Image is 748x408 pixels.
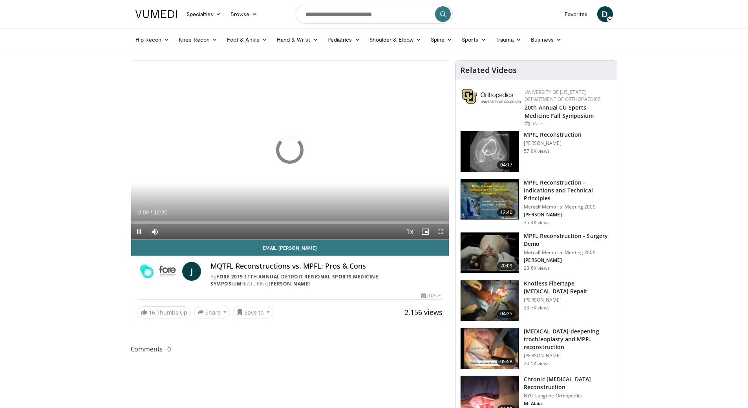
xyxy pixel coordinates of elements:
button: Mute [147,224,163,240]
p: Metcalf Memorial Meeting 2009 [524,204,612,210]
span: 2,156 views [404,307,443,317]
a: D [597,6,613,22]
img: aren_3.png.150x105_q85_crop-smart_upscale.jpg [461,232,519,273]
a: Foot & Ankle [222,32,272,48]
div: [DATE] [421,292,443,299]
img: VuMedi Logo [135,10,177,18]
span: Comments 0 [131,344,450,354]
a: University of [US_STATE] Department of Orthopaedics [525,89,601,102]
button: Fullscreen [433,224,449,240]
h3: [MEDICAL_DATA]-deepening trochleoplasty and MPFL reconstruction [524,327,612,351]
a: 04:25 Knotless Fibertape [MEDICAL_DATA] Repair [PERSON_NAME] 23.7K views [460,280,612,321]
h4: MQTFL Reconstructions vs. MPFL: Pros & Cons [210,262,443,271]
a: Trauma [491,32,527,48]
h4: Related Videos [460,66,517,75]
p: [PERSON_NAME] [524,297,612,303]
h3: Chronic [MEDICAL_DATA] Reconstruction [524,375,612,391]
p: 20.5K views [524,360,550,367]
h3: MPFL Reconstruction [524,131,582,139]
span: 0:00 [138,209,149,216]
p: [PERSON_NAME] [524,140,582,146]
p: NYU Langone Orthopedics [524,393,612,399]
a: FORE 2019 11th Annual Detroit Regional Sports Medicine Symposium [210,273,378,287]
button: Enable picture-in-picture mode [417,224,433,240]
a: Browse [226,6,262,22]
button: Share [194,306,230,318]
a: Spine [426,32,457,48]
span: 16 [149,309,155,316]
a: Sports [457,32,491,48]
a: 16 Thumbs Up [137,306,191,318]
span: 05:58 [497,358,516,366]
span: / [151,209,152,216]
span: 12:40 [497,209,516,216]
p: Metcalf Memorial Meeting 2009 [524,249,612,256]
input: Search topics, interventions [296,5,453,24]
p: M. Alaia [524,401,612,407]
p: 35.4K views [524,220,550,226]
span: 04:25 [497,310,516,318]
a: Email [PERSON_NAME] [131,240,449,256]
a: Shoulder & Elbow [365,32,426,48]
p: [PERSON_NAME] [524,212,612,218]
video-js: Video Player [131,61,449,240]
a: Favorites [560,6,593,22]
span: 04:17 [497,161,516,169]
span: 20:09 [497,262,516,270]
a: Hand & Wrist [272,32,323,48]
img: XzOTlMlQSGUnbGTX4xMDoxOjB1O8AjAz_1.150x105_q85_crop-smart_upscale.jpg [461,328,519,369]
p: [PERSON_NAME] [524,257,612,263]
a: [PERSON_NAME] [269,280,310,287]
span: 12:30 [154,209,167,216]
button: Pause [131,224,147,240]
h3: MPFL Reconstruction - Indications and Technical Principles [524,179,612,202]
p: 23.7K views [524,305,550,311]
p: [PERSON_NAME] [524,353,612,359]
a: J [182,262,201,281]
div: [DATE] [525,120,611,127]
a: Specialties [182,6,226,22]
a: 20:09 MPFL Reconstruction - Surgery Demo Metcalf Memorial Meeting 2009 [PERSON_NAME] 23.6K views [460,232,612,274]
a: Knee Recon [174,32,222,48]
a: Pediatrics [323,32,365,48]
img: FORE 2019 11th Annual Detroit Regional Sports Medicine Symposium [137,262,179,281]
img: 355603a8-37da-49b6-856f-e00d7e9307d3.png.150x105_q85_autocrop_double_scale_upscale_version-0.2.png [462,89,521,104]
h3: MPFL Reconstruction - Surgery Demo [524,232,612,248]
div: Progress Bar [131,221,449,224]
button: Playback Rate [402,224,417,240]
button: Save to [233,306,273,318]
img: E-HI8y-Omg85H4KX4xMDoxOjBzMTt2bJ.150x105_q85_crop-smart_upscale.jpg [461,280,519,321]
a: Business [526,32,566,48]
img: 38434_0000_3.png.150x105_q85_crop-smart_upscale.jpg [461,131,519,172]
h3: Knotless Fibertape [MEDICAL_DATA] Repair [524,280,612,295]
a: 12:40 MPFL Reconstruction - Indications and Technical Principles Metcalf Memorial Meeting 2009 [P... [460,179,612,226]
a: 05:58 [MEDICAL_DATA]-deepening trochleoplasty and MPFL reconstruction [PERSON_NAME] 20.5K views [460,327,612,369]
p: 23.6K views [524,265,550,271]
p: 57.9K views [524,148,550,154]
a: 04:17 MPFL Reconstruction [PERSON_NAME] 57.9K views [460,131,612,172]
a: Hip Recon [131,32,174,48]
a: 20th Annual CU Sports Medicine Fall Symposium [525,104,594,119]
div: By FEATURING [210,273,443,287]
img: 642458_3.png.150x105_q85_crop-smart_upscale.jpg [461,179,519,220]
